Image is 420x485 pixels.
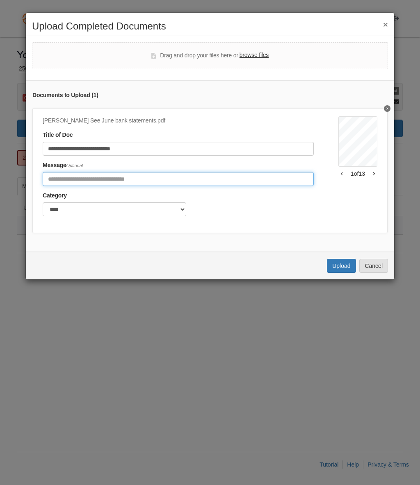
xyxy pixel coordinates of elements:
[43,131,73,140] label: Title of Doc
[32,91,388,100] div: Documents to Upload ( 1 )
[43,172,314,186] input: Include any comments on this document
[43,191,67,200] label: Category
[43,142,314,156] input: Document Title
[43,161,83,170] label: Message
[383,20,388,29] button: ×
[338,170,377,178] div: 1 of 13
[43,116,314,125] div: [PERSON_NAME] See June bank statements.pdf
[66,163,83,168] span: Optional
[32,21,388,32] h2: Upload Completed Documents
[151,51,269,61] div: Drag and drop your files here or
[327,259,356,273] button: Upload
[43,202,186,216] select: Category
[240,51,269,60] label: browse files
[384,105,390,112] button: Delete Jamie See June bank statements
[359,259,388,273] button: Cancel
